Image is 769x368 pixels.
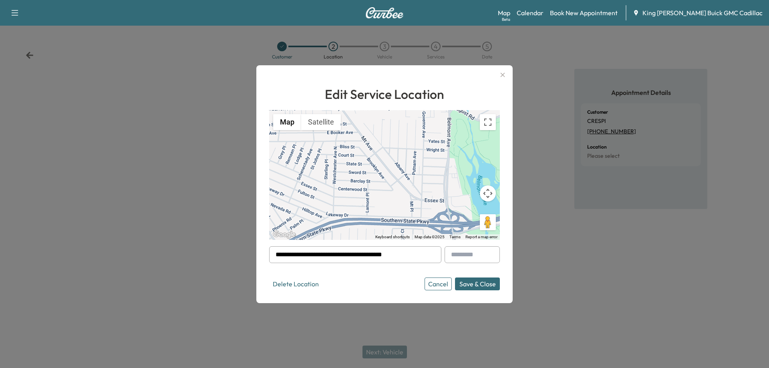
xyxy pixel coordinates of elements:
button: Show street map [273,114,301,130]
button: Save & Close [455,278,500,290]
img: Google [271,229,298,240]
h1: Edit Service Location [269,84,500,104]
button: Map camera controls [480,185,496,201]
a: MapBeta [498,8,510,18]
div: Beta [502,16,510,22]
button: Drag Pegman onto the map to open Street View [480,214,496,230]
span: King [PERSON_NAME] Buick GMC Cadillac [642,8,763,18]
button: Delete Location [269,278,322,290]
a: Calendar [517,8,544,18]
button: Cancel [425,278,452,290]
img: Curbee Logo [365,7,404,18]
a: Book New Appointment [550,8,618,18]
button: Toggle fullscreen view [480,114,496,130]
a: Open this area in Google Maps (opens a new window) [271,229,298,240]
a: Report a map error [465,235,497,239]
span: Map data ©2025 [415,235,445,239]
button: Show satellite imagery [301,114,341,130]
a: Terms (opens in new tab) [449,235,461,239]
button: Keyboard shortcuts [375,234,410,240]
